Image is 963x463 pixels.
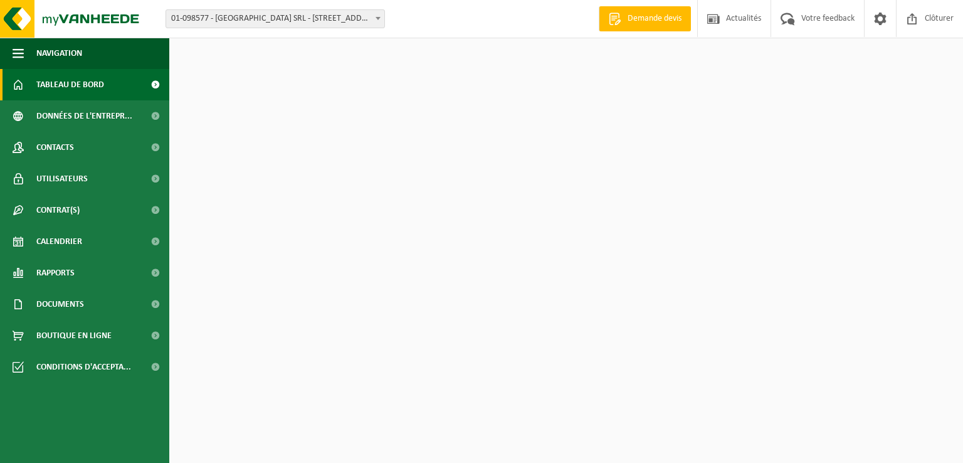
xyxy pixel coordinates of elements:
span: Documents [36,289,84,320]
span: Tableau de bord [36,69,104,100]
span: Rapports [36,257,75,289]
span: Utilisateurs [36,163,88,194]
span: 01-098577 - MARKSPORT SRL - 4141 LOUVEIGNÉ, RUE DE L'ESPLANADE 54 [166,10,384,28]
span: Calendrier [36,226,82,257]
a: Demande devis [599,6,691,31]
span: 01-098577 - MARKSPORT SRL - 4141 LOUVEIGNÉ, RUE DE L'ESPLANADE 54 [166,9,385,28]
span: Navigation [36,38,82,69]
span: Contacts [36,132,74,163]
span: Contrat(s) [36,194,80,226]
span: Demande devis [624,13,685,25]
span: Données de l'entrepr... [36,100,132,132]
span: Conditions d'accepta... [36,351,131,383]
span: Boutique en ligne [36,320,112,351]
